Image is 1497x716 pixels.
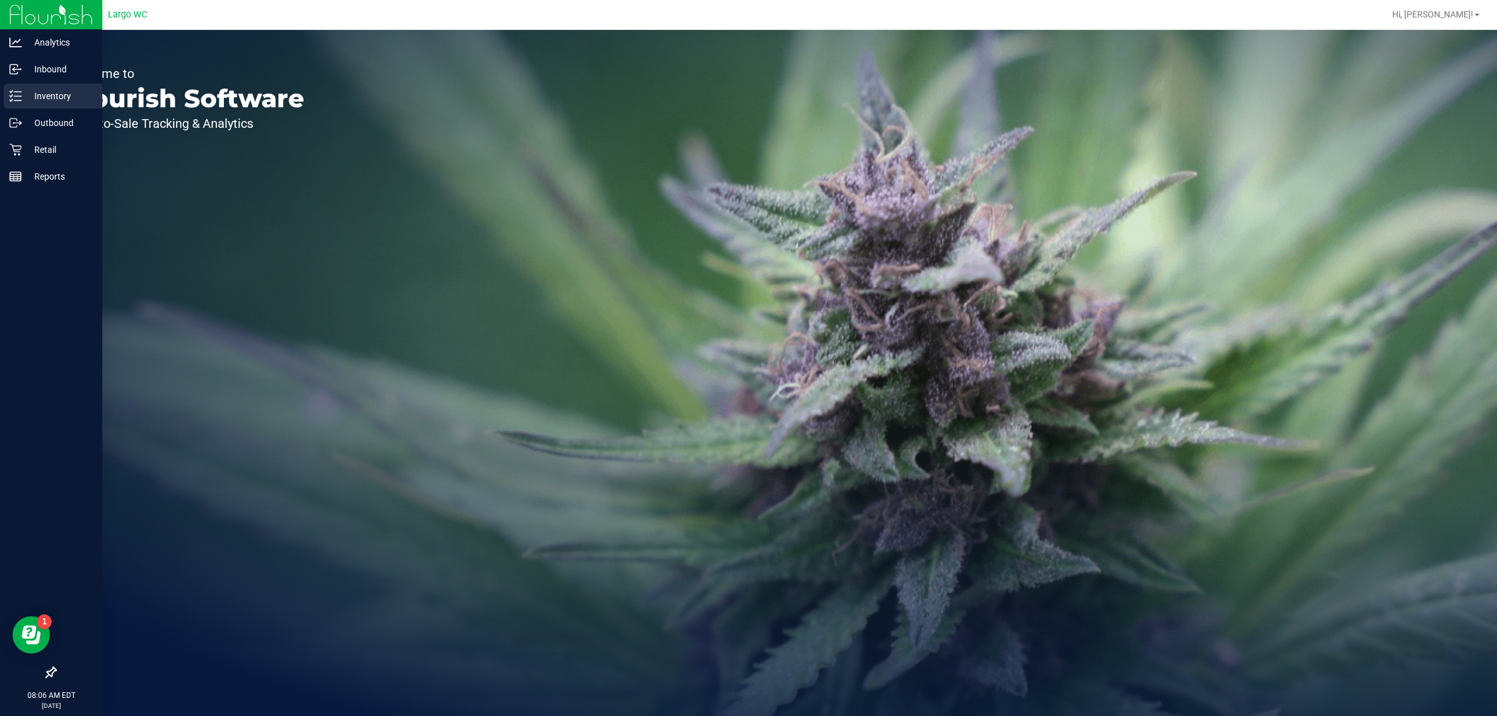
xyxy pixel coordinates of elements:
iframe: Resource center [12,616,50,654]
inline-svg: Retail [9,143,22,156]
inline-svg: Inventory [9,90,22,102]
p: Inventory [22,89,97,104]
p: Retail [22,142,97,157]
inline-svg: Inbound [9,63,22,75]
inline-svg: Outbound [9,117,22,129]
p: 08:06 AM EDT [6,690,97,701]
p: Flourish Software [67,86,304,111]
span: Hi, [PERSON_NAME]! [1392,9,1473,19]
inline-svg: Reports [9,170,22,183]
p: [DATE] [6,701,97,710]
inline-svg: Analytics [9,36,22,49]
p: Welcome to [67,67,304,80]
span: Largo WC [108,9,147,20]
p: Seed-to-Sale Tracking & Analytics [67,117,304,130]
p: Analytics [22,35,97,50]
iframe: Resource center unread badge [37,614,52,629]
p: Outbound [22,115,97,130]
p: Reports [22,169,97,184]
p: Inbound [22,62,97,77]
